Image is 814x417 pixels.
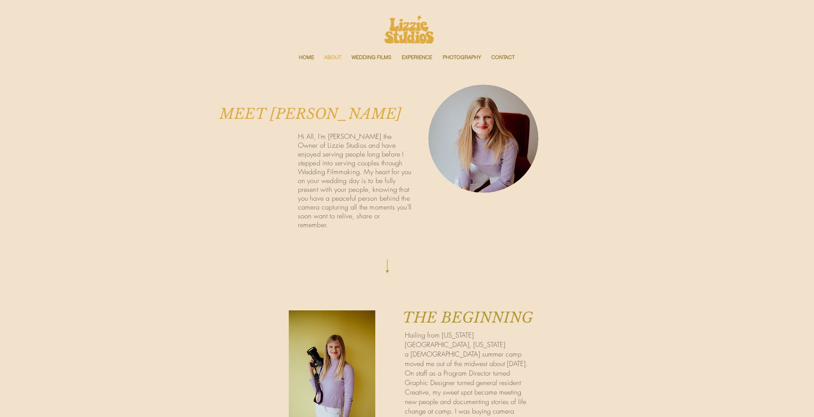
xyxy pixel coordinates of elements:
[294,50,319,65] a: HOME
[428,85,538,193] img: Sarah1-1.jpg
[319,50,346,65] a: ABOUT
[321,50,345,65] p: ABOUT
[459,46,467,51] span: ER
[384,15,434,44] img: old logo yellow.png
[398,50,436,65] p: EXPERIENCE
[241,50,573,65] nav: Site
[397,50,438,65] a: EXPERIENCE
[438,50,486,65] a: PHOTOGRAPHY
[296,50,318,65] p: HOME
[488,50,518,65] p: CONTACT
[405,330,505,349] span: Hailing from [US_STATE][GEOGRAPHIC_DATA], [US_STATE]
[351,46,459,51] span: [US_STATE] WEDDING VIDEOGRAPH
[402,309,533,326] span: THE BEGINNING
[486,50,520,65] a: CONTACT
[346,50,397,65] a: WEDDING FILMS
[298,132,412,229] span: Hi All, I'm [PERSON_NAME] the Owner of Lizzie Studios and have enjoyed serving people long before...
[220,105,401,123] span: MEET [PERSON_NAME]
[439,50,485,65] p: PHOTOGRAPHY
[348,50,395,65] p: WEDDING FILMS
